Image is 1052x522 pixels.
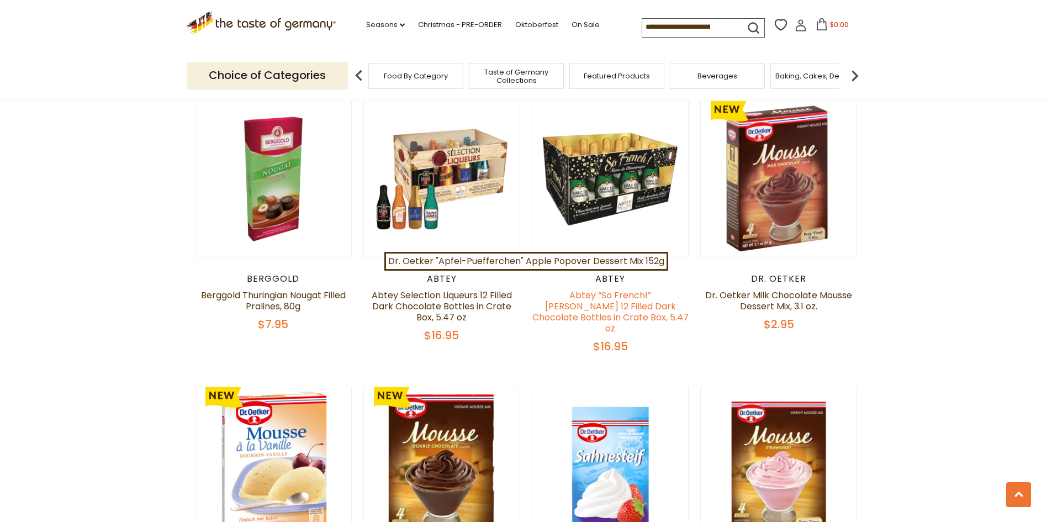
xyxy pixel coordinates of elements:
[384,72,448,80] a: Food By Category
[195,273,352,284] div: Berggold
[532,289,689,335] a: Abtey “So French!” [PERSON_NAME] 12 Filled Dark Chocolate Bottles in Crate Box, 5.47 oz
[384,252,668,271] a: Dr. Oetker "Apfel-Puefferchen" Apple Popover Dessert Mix 152g
[830,20,849,29] span: $0.00
[363,273,521,284] div: Abtey
[372,289,512,324] a: Abtey Selection Liqueurs 12 Filled Dark Chocolate Bottles in Crate Box, 5.47 oz
[258,317,288,332] span: $7.95
[705,289,852,313] a: Dr. Oetker Milk Chocolate Mousse Dessert Mix, 3.1 oz.
[701,101,857,257] img: Dr. Oetker Milk Chocolate Mousse Dessert Mix, 3.1 oz.
[572,19,600,31] a: On Sale
[418,19,502,31] a: Christmas - PRE-ORDER
[593,339,628,354] span: $16.95
[844,65,866,87] img: next arrow
[424,328,459,343] span: $16.95
[201,289,346,313] a: Berggold Thuringian Nougat Filled Pralines, 80g
[584,72,650,80] a: Featured Products
[532,101,689,257] img: Abtey “So French!” Marc de Champagne 12 Filled Dark Chocolate Bottles in Crate Box, 5.47 oz
[195,101,352,257] img: Berggold Thuringian Nougat Filled Pralines, 80g
[700,273,858,284] div: Dr. Oetker
[764,317,794,332] span: $2.95
[366,19,405,31] a: Seasons
[697,72,737,80] a: Beverages
[532,273,689,284] div: Abtey
[187,62,348,89] p: Choice of Categories
[809,18,856,35] button: $0.00
[364,101,520,257] img: Abtey Selection Liqueurs 12 Filled Dark Chocolate Bottles in Crate Box, 5.47 oz
[472,68,561,85] a: Taste of Germany Collections
[515,19,558,31] a: Oktoberfest
[348,65,370,87] img: previous arrow
[775,72,861,80] a: Baking, Cakes, Desserts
